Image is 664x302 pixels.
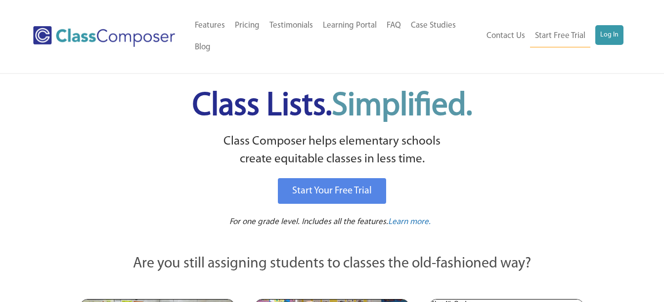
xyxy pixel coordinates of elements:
a: Contact Us [482,25,530,47]
a: Pricing [230,15,265,37]
a: Case Studies [406,15,461,37]
img: Class Composer [33,26,175,47]
span: Start Your Free Trial [292,186,372,196]
p: Are you still assigning students to classes the old-fashioned way? [80,253,584,275]
a: Log In [595,25,623,45]
nav: Header Menu [190,15,481,58]
a: FAQ [382,15,406,37]
a: Start Free Trial [530,25,590,47]
a: Features [190,15,230,37]
span: For one grade level. Includes all the features. [229,218,388,226]
a: Testimonials [265,15,318,37]
span: Class Lists. [192,90,472,122]
nav: Header Menu [482,25,623,47]
span: Learn more. [388,218,431,226]
a: Blog [190,37,216,58]
span: Simplified. [332,90,472,122]
p: Class Composer helps elementary schools create equitable classes in less time. [79,133,586,169]
a: Start Your Free Trial [278,178,386,204]
a: Learn more. [388,216,431,228]
a: Learning Portal [318,15,382,37]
